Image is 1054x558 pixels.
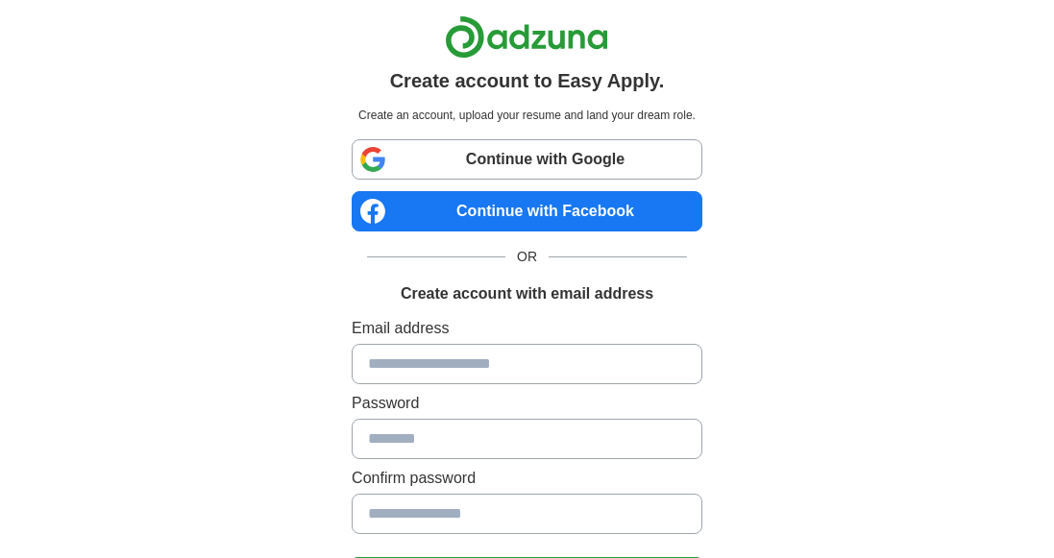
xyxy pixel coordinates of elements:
label: Email address [352,317,702,340]
a: Continue with Google [352,139,702,180]
a: Continue with Facebook [352,191,702,231]
p: Create an account, upload your resume and land your dream role. [355,107,699,124]
label: Password [352,392,702,415]
label: Confirm password [352,467,702,490]
span: OR [505,247,549,267]
h1: Create account to Easy Apply. [390,66,665,95]
h1: Create account with email address [401,282,653,305]
img: Adzuna logo [445,15,608,59]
